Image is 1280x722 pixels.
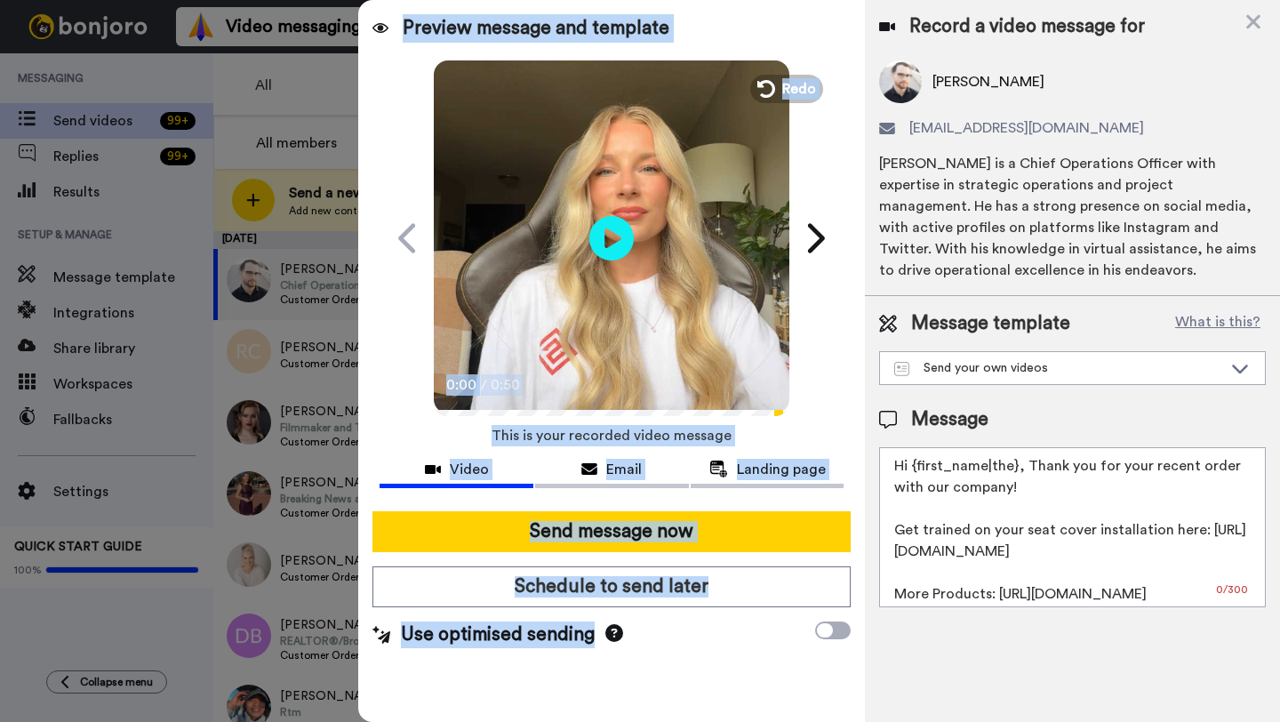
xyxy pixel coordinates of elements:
[372,511,851,552] button: Send message now
[372,566,851,607] button: Schedule to send later
[911,310,1070,337] span: Message template
[450,459,489,480] span: Video
[491,374,522,396] span: 0:50
[879,447,1266,607] textarea: Hi {first_name|the}, Thank you for your recent order with our company! Get trained on your seat c...
[894,362,909,376] img: Message-temps.svg
[909,117,1144,139] span: [EMAIL_ADDRESS][DOMAIN_NAME]
[446,374,477,396] span: 0:00
[894,359,1222,377] div: Send your own videos
[606,459,642,480] span: Email
[1170,310,1266,337] button: What is this?
[879,153,1266,281] div: [PERSON_NAME] is a Chief Operations Officer with expertise in strategic operations and project ma...
[401,622,595,648] span: Use optimised sending
[737,459,826,480] span: Landing page
[492,416,732,455] span: This is your recorded video message
[911,406,988,433] span: Message
[481,374,487,396] span: /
